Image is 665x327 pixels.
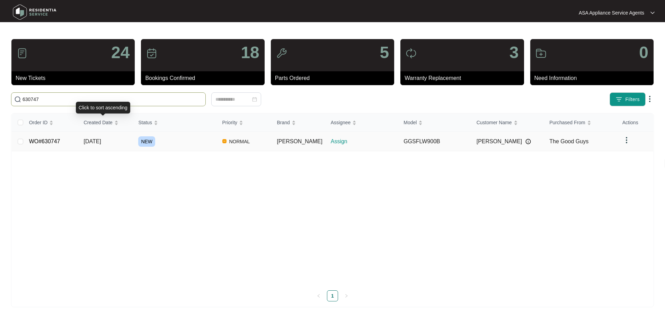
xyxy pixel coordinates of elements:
span: Priority [222,119,238,126]
span: NEW [138,136,155,147]
th: Actions [617,113,653,132]
img: dropdown arrow [650,11,655,15]
span: Purchased From [549,119,585,126]
button: right [341,290,352,301]
a: WO#630747 [29,138,60,144]
th: Created Date [78,113,133,132]
li: Previous Page [313,290,324,301]
span: Customer Name [477,119,512,126]
span: [DATE] [84,138,101,144]
img: icon [276,48,287,59]
th: Order ID [24,113,78,132]
span: Created Date [84,119,113,126]
span: [PERSON_NAME] [277,138,322,144]
img: icon [406,48,417,59]
p: ASA Appliance Service Agents [579,9,644,16]
p: Parts Ordered [275,74,394,82]
span: Status [138,119,152,126]
button: left [313,290,324,301]
span: Filters [625,96,640,103]
li: Next Page [341,290,352,301]
span: Brand [277,119,290,126]
span: Order ID [29,119,48,126]
input: Search by Order Id, Assignee Name, Customer Name, Brand and Model [23,96,203,103]
th: Customer Name [471,113,544,132]
p: 5 [380,44,389,61]
img: search-icon [14,96,21,103]
img: filter icon [615,96,622,103]
span: right [344,294,348,298]
li: 1 [327,290,338,301]
p: 3 [509,44,519,61]
img: Info icon [525,139,531,144]
img: dropdown arrow [646,95,654,103]
p: Bookings Confirmed [145,74,264,82]
p: 0 [639,44,648,61]
div: Click to sort ascending [76,102,130,113]
th: Priority [217,113,272,132]
span: [PERSON_NAME] [477,137,522,146]
p: Assign [331,137,398,146]
a: 1 [327,291,338,301]
img: icon [535,48,547,59]
span: The Good Guys [549,138,588,144]
th: Model [398,113,471,132]
p: Need Information [534,74,654,82]
img: icon [146,48,157,59]
th: Brand [271,113,325,132]
th: Assignee [325,113,398,132]
td: GGSFLW900B [398,132,471,151]
button: filter iconFilters [610,92,646,106]
p: Warranty Replacement [405,74,524,82]
p: 18 [241,44,259,61]
img: dropdown arrow [622,136,631,144]
img: Vercel Logo [222,139,227,143]
p: 24 [111,44,130,61]
img: icon [17,48,28,59]
span: Model [404,119,417,126]
th: Status [133,113,216,132]
img: residentia service logo [10,2,59,22]
th: Purchased From [544,113,617,132]
span: Assignee [331,119,351,126]
span: left [317,294,321,298]
p: New Tickets [16,74,135,82]
span: NORMAL [227,137,253,146]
